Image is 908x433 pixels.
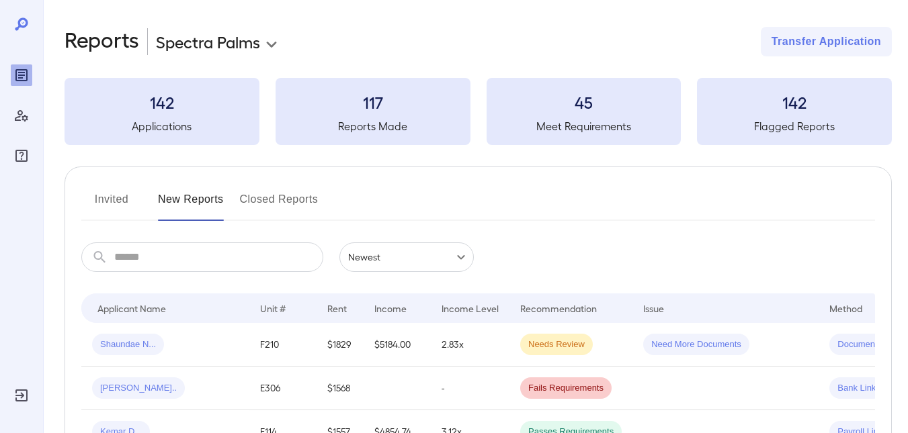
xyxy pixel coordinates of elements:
[11,145,32,166] div: FAQ
[11,105,32,126] div: Manage Users
[65,27,139,56] h2: Reports
[697,91,892,113] h3: 142
[11,385,32,406] div: Log Out
[276,118,470,134] h5: Reports Made
[65,91,259,113] h3: 142
[643,300,665,316] div: Issue
[431,323,509,367] td: 2.83x
[260,300,286,316] div: Unit #
[97,300,166,316] div: Applicant Name
[327,300,349,316] div: Rent
[520,300,597,316] div: Recommendation
[65,118,259,134] h5: Applications
[364,323,431,367] td: $5184.00
[431,367,509,410] td: -
[761,27,892,56] button: Transfer Application
[829,300,862,316] div: Method
[11,64,32,86] div: Reports
[374,300,407,316] div: Income
[156,31,260,52] p: Spectra Palms
[276,91,470,113] h3: 117
[240,189,319,221] button: Closed Reports
[520,382,612,395] span: Fails Requirements
[65,78,892,145] summary: 142Applications117Reports Made45Meet Requirements142Flagged Reports
[317,323,364,367] td: $1829
[487,91,682,113] h3: 45
[317,367,364,410] td: $1568
[92,338,164,351] span: Shaundae N...
[81,189,142,221] button: Invited
[643,338,749,351] span: Need More Documents
[249,323,317,367] td: F210
[158,189,224,221] button: New Reports
[829,382,884,395] span: Bank Link
[487,118,682,134] h5: Meet Requirements
[442,300,499,316] div: Income Level
[92,382,185,395] span: [PERSON_NAME]..
[697,118,892,134] h5: Flagged Reports
[339,242,474,272] div: Newest
[249,367,317,410] td: E306
[520,338,593,351] span: Needs Review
